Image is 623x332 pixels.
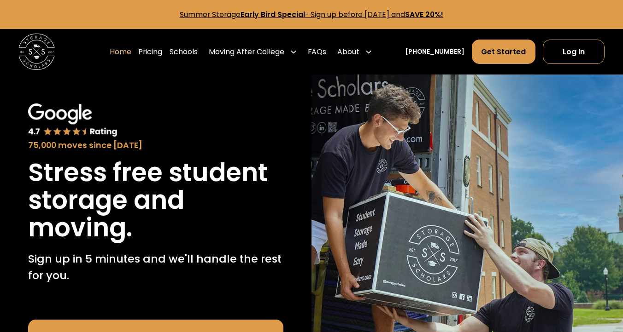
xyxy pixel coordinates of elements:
strong: Early Bird Special [241,9,305,20]
a: FAQs [308,39,326,64]
img: Google 4.7 star rating [28,103,118,137]
a: home [18,34,55,70]
a: [PHONE_NUMBER] [405,47,464,57]
a: Get Started [472,40,536,64]
a: Summer StorageEarly Bird Special- Sign up before [DATE] andSAVE 20%! [180,9,443,20]
strong: SAVE 20%! [405,9,443,20]
a: Schools [170,39,198,64]
a: Home [110,39,131,64]
a: Pricing [138,39,162,64]
div: About [337,46,359,57]
h1: Stress free student storage and moving. [28,159,283,241]
img: Storage Scholars main logo [18,34,55,70]
div: Moving After College [209,46,284,57]
div: Moving After College [205,39,300,64]
p: Sign up in 5 minutes and we'll handle the rest for you. [28,251,283,283]
a: Log In [543,40,605,64]
div: About [334,39,376,64]
div: 75,000 moves since [DATE] [28,139,283,152]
